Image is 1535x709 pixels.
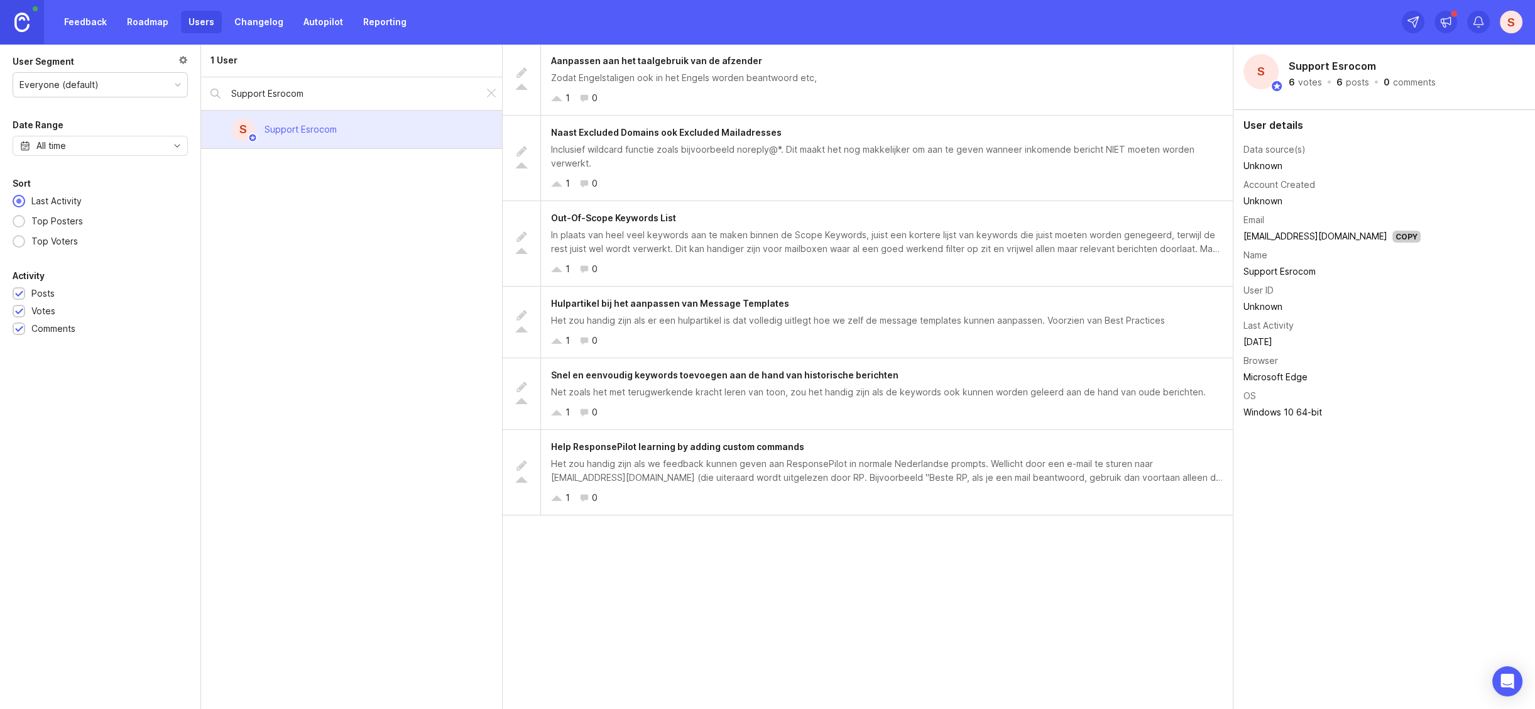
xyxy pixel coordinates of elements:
td: Microsoft Edge [1243,369,1421,385]
div: Zodat Engelstaligen ook in het Engels worden beantwoord etc, [551,71,1223,85]
div: votes [1298,78,1322,87]
a: Naast Excluded Domains ook Excluded MailadressesInclusief wildcard functie zoals bijvoorbeeld nor... [503,116,1233,201]
div: Comments [31,322,75,336]
div: 1 User [210,53,238,67]
div: 1 [565,91,570,105]
div: Activity [13,268,45,283]
div: Sort [13,176,31,191]
h2: Support Esrocom [1286,57,1379,75]
span: Help ResponsePilot learning by adding custom commands [551,441,804,452]
a: Users [181,11,222,33]
div: 0 [592,177,598,190]
div: Net zoals het met terugwerkende kracht leren van toon, zou het handig zijn als de keywords ook ku... [551,385,1223,399]
div: All time [36,139,66,153]
a: Help ResponsePilot learning by adding custom commandsHet zou handig zijn als we feedback kunnen g... [503,430,1233,515]
div: 6 [1289,78,1295,87]
div: Posts [31,287,55,300]
a: Roadmap [119,11,176,33]
span: Out-Of-Scope Keywords List [551,212,676,223]
div: Data source(s) [1243,143,1306,157]
div: Everyone (default) [19,78,99,92]
div: 6 [1336,78,1343,87]
div: · [1373,78,1380,87]
a: Aanpassen aan het taalgebruik van de afzenderZodat Engelstaligen ook in het Engels worden beantwo... [503,44,1233,116]
div: Account Created [1243,178,1315,192]
div: 0 [1384,78,1390,87]
a: Autopilot [296,11,351,33]
img: member badge [1270,80,1283,92]
td: Support Esrocom [1243,263,1421,280]
a: Out-Of-Scope Keywords ListIn plaats van heel veel keywords aan te maken binnen de Scope Keywords,... [503,201,1233,287]
td: Windows 10 64-bit [1243,404,1421,420]
img: Canny Home [14,13,30,32]
a: Feedback [57,11,114,33]
div: User details [1243,120,1525,130]
div: Votes [31,304,55,318]
div: Unknown [1243,194,1421,208]
div: Name [1243,248,1267,262]
time: [DATE] [1243,336,1272,347]
span: Naast Excluded Domains ook Excluded Mailadresses [551,127,782,138]
span: Hulpartikel bij het aanpassen van Message Templates [551,298,789,309]
div: S [232,118,254,141]
div: In plaats van heel veel keywords aan te maken binnen de Scope Keywords, juist een kortere lijst v... [551,228,1223,256]
div: Top Posters [25,214,89,228]
a: Reporting [356,11,414,33]
div: Het zou handig zijn als we feedback kunnen geven aan ResponsePilot in normale Nederlandse prompts... [551,457,1223,485]
div: 1 [565,491,570,505]
div: 0 [592,491,598,505]
div: 0 [592,334,598,348]
div: comments [1393,78,1436,87]
div: 1 [565,177,570,190]
div: 1 [565,405,570,419]
div: Last Activity [25,194,88,208]
a: Snel en eenvoudig keywords toevoegen aan de hand van historische berichtenNet zoals het met terug... [503,358,1233,430]
div: Browser [1243,354,1278,368]
input: Search by name... [231,87,474,101]
button: S [1500,11,1522,33]
div: Support Esrocom [265,123,337,136]
div: Het zou handig zijn als er een hulpartikel is dat volledig uitlegt hoe we zelf de message templat... [551,314,1223,327]
img: member badge [248,133,258,143]
div: 0 [592,262,598,276]
div: 1 [565,262,570,276]
td: Unknown [1243,158,1421,174]
div: 0 [592,405,598,419]
div: OS [1243,389,1256,403]
div: Top Voters [25,234,84,248]
div: Email [1243,213,1264,227]
div: Copy [1392,231,1421,243]
span: Snel en eenvoudig keywords toevoegen aan de hand van historische berichten [551,370,899,380]
div: · [1326,78,1333,87]
div: posts [1346,78,1369,87]
div: Unknown [1243,300,1421,314]
div: Date Range [13,118,63,133]
a: Hulpartikel bij het aanpassen van Message TemplatesHet zou handig zijn als er een hulpartikel is ... [503,287,1233,358]
div: 1 [565,334,570,348]
div: User Segment [13,54,74,69]
a: Changelog [227,11,291,33]
svg: toggle icon [167,141,187,151]
span: Aanpassen aan het taalgebruik van de afzender [551,55,762,66]
div: S [1243,54,1279,89]
div: Last Activity [1243,319,1294,333]
a: [EMAIL_ADDRESS][DOMAIN_NAME] [1243,231,1387,241]
div: Inclusief wildcard functie zoals bijvoorbeeld noreply@*. Dit maakt het nog makkelijker om aan te ... [551,143,1223,170]
div: Open Intercom Messenger [1492,666,1522,696]
div: User ID [1243,283,1274,297]
div: 0 [592,91,598,105]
